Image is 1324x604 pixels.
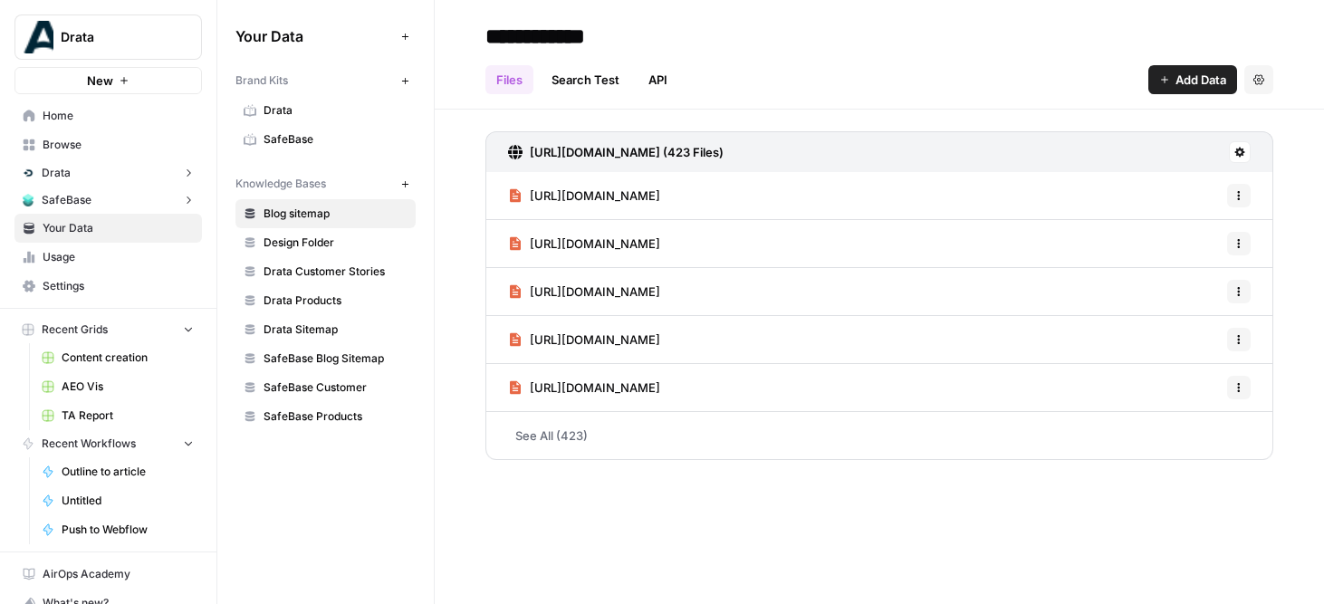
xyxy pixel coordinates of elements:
a: Usage [14,243,202,272]
a: API [638,65,678,94]
a: Design Folder [235,228,416,257]
span: [URL][DOMAIN_NAME] [530,235,660,253]
a: [URL][DOMAIN_NAME] [508,316,660,363]
span: Recent Grids [42,321,108,338]
a: Drata Customer Stories [235,257,416,286]
a: Settings [14,272,202,301]
a: Content creation [34,343,202,372]
span: [URL][DOMAIN_NAME] [530,379,660,397]
span: Drata Sitemap [264,321,408,338]
span: Drata [264,102,408,119]
span: Drata Products [264,292,408,309]
a: SafeBase Products [235,402,416,431]
span: SafeBase Customer [264,379,408,396]
img: 7zus3rxuau6dx5f3wj4a52dfrkda [22,194,34,206]
span: Settings [43,278,194,294]
span: Drata [42,165,71,181]
a: Home [14,101,202,130]
button: Recent Workflows [14,430,202,457]
span: Blog sitemap [264,206,408,222]
a: Drata Products [235,286,416,315]
img: Drata Logo [21,21,53,53]
a: [URL][DOMAIN_NAME] [508,172,660,219]
a: Your Data [14,214,202,243]
a: SafeBase [235,125,416,154]
span: [URL][DOMAIN_NAME] [530,187,660,205]
span: AEO Vis [62,379,194,395]
span: Knowledge Bases [235,176,326,192]
a: Blog sitemap [235,199,416,228]
a: [URL][DOMAIN_NAME] [508,268,660,315]
a: TA Report [34,401,202,430]
span: Untitled [62,493,194,509]
a: Search Test [541,65,630,94]
button: New [14,67,202,94]
a: Drata Sitemap [235,315,416,344]
span: Your Data [43,220,194,236]
span: Home [43,108,194,124]
button: Workspace: Drata [14,14,202,60]
a: [URL][DOMAIN_NAME] (423 Files) [508,132,724,172]
a: SafeBase Blog Sitemap [235,344,416,373]
span: SafeBase Products [264,408,408,425]
a: Drata [235,96,416,125]
span: Drata [61,28,170,46]
span: New [87,72,113,90]
button: Add Data [1148,65,1237,94]
a: See All (423) [485,412,1273,459]
span: Drata Customer Stories [264,264,408,280]
h3: [URL][DOMAIN_NAME] (423 Files) [530,143,724,161]
span: Brand Kits [235,72,288,89]
span: Recent Workflows [42,436,136,452]
a: Push to Webflow [34,515,202,544]
span: Browse [43,137,194,153]
span: [URL][DOMAIN_NAME] [530,331,660,349]
span: Design Folder [264,235,408,251]
span: Push to Webflow [62,522,194,538]
span: [URL][DOMAIN_NAME] [530,283,660,301]
button: Drata [14,159,202,187]
button: SafeBase [14,187,202,214]
span: AirOps Academy [43,566,194,582]
a: Untitled [34,486,202,515]
a: [URL][DOMAIN_NAME] [508,364,660,411]
span: Content creation [62,350,194,366]
a: [URL][DOMAIN_NAME] [508,220,660,267]
a: SafeBase Customer [235,373,416,402]
a: AirOps Academy [14,560,202,589]
span: Usage [43,249,194,265]
a: Outline to article [34,457,202,486]
span: SafeBase Blog Sitemap [264,350,408,367]
span: SafeBase [42,192,91,208]
span: TA Report [62,407,194,424]
span: Outline to article [62,464,194,480]
a: AEO Vis [34,372,202,401]
span: SafeBase [264,131,408,148]
span: Add Data [1175,71,1226,89]
a: Browse [14,130,202,159]
button: Recent Grids [14,316,202,343]
a: Files [485,65,533,94]
span: Your Data [235,25,394,47]
img: xlnxy62qy0pya9imladhzo8ewa3z [22,167,34,179]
